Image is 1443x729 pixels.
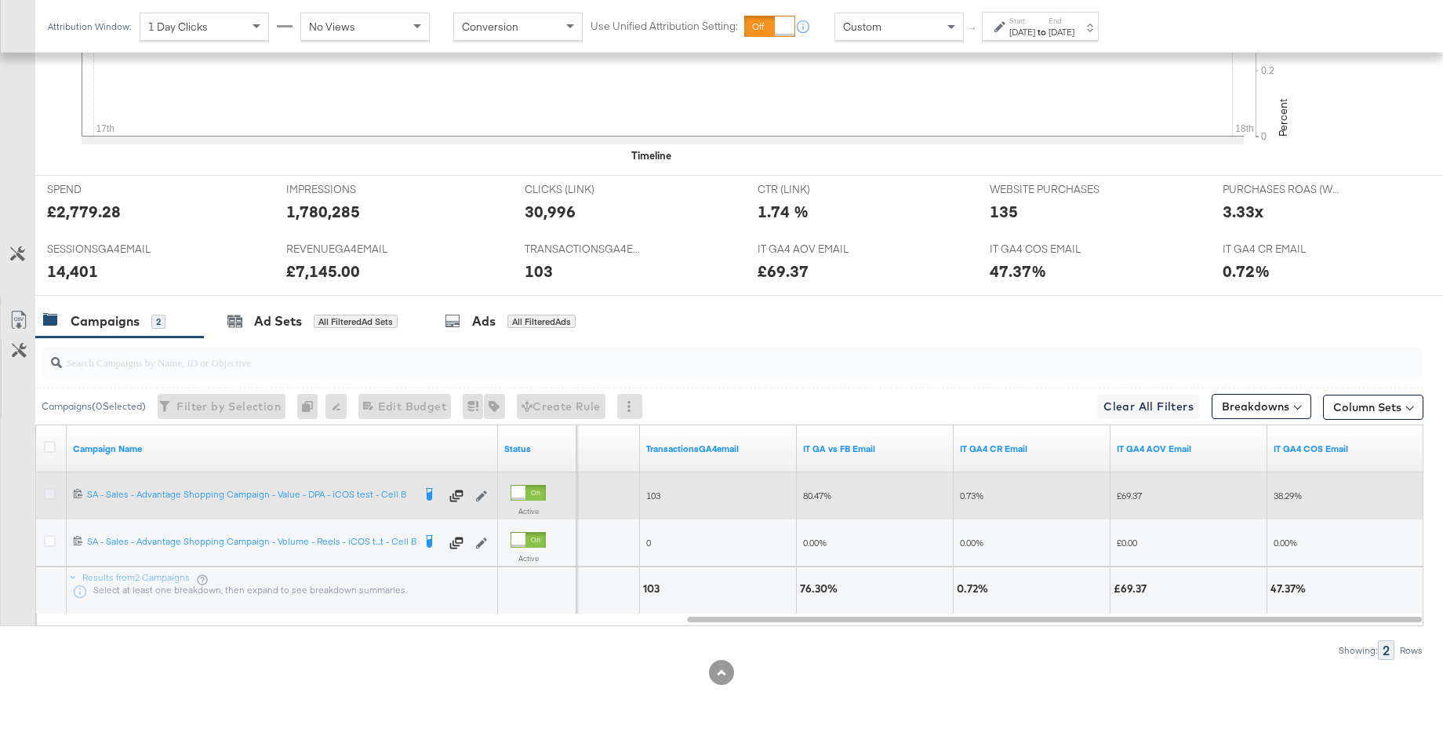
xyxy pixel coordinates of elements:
[87,488,413,504] a: SA - Sales - Advantage Shopping Campaign - Value - DPA - iCOS test - Cell B
[990,200,1018,223] div: 135
[960,537,983,549] span: 0.00%
[1378,640,1394,660] div: 2
[47,182,165,197] span: SPEND
[1276,99,1290,137] text: Percent
[1274,490,1302,501] span: 38.29%
[1117,537,1137,549] span: £0.00
[1270,581,1310,596] div: 47.37%
[591,19,738,34] label: Use Unified Attribution Setting:
[1114,581,1151,596] div: £69.37
[990,242,1107,257] span: IT GA4 COS EMAIL
[960,490,983,501] span: 0.73%
[960,443,1104,455] a: GA conversion rate
[87,535,413,551] a: SA - Sales - Advantage Shopping Campaign - Volume - Reels - iCOS t...t - Cell B
[758,182,875,197] span: CTR (LINK)
[1223,260,1270,282] div: 0.72%
[1323,395,1423,420] button: Column Sets
[1035,26,1049,38] strong: to
[286,182,404,197] span: IMPRESSIONS
[1399,645,1423,656] div: Rows
[1117,490,1142,501] span: £69.37
[47,260,98,282] div: 14,401
[631,148,671,163] div: Timeline
[803,537,827,549] span: 0.00%
[1009,16,1035,26] label: Start:
[800,581,842,596] div: 76.30%
[73,443,492,455] a: Your campaign name.
[1097,394,1200,419] button: Clear All Filters
[286,242,404,257] span: REVENUEGA4EMAIL
[286,260,360,282] div: £7,145.00
[511,506,546,516] label: Active
[286,200,360,223] div: 1,780,285
[1117,443,1261,455] a: IT AOV GA4
[646,490,660,501] span: 103
[1274,443,1418,455] a: IT NET COS _ GA4
[504,443,570,455] a: Shows the current state of your Ad Campaign.
[646,537,651,549] span: 0
[525,200,576,223] div: 30,996
[47,200,121,223] div: £2,779.28
[646,443,791,455] a: Transactions - The total number of transactions
[990,182,1107,197] span: WEBSITE PURCHASES
[297,394,325,419] div: 0
[803,490,831,501] span: 80.47%
[42,399,146,414] div: Campaigns ( 0 Selected)
[1009,26,1035,38] div: [DATE]
[87,535,413,548] div: SA - Sales - Advantage Shopping Campaign - Volume - Reels - iCOS t...t - Cell B
[47,21,132,32] div: Attribution Window:
[758,200,809,223] div: 1.74 %
[462,20,518,34] span: Conversion
[71,312,140,330] div: Campaigns
[1274,537,1297,549] span: 0.00%
[1223,242,1340,257] span: IT GA4 CR EMAIL
[525,182,642,197] span: CLICKS (LINK)
[1049,16,1074,26] label: End:
[803,443,947,455] a: IT GA4 vs FB
[1223,182,1340,197] span: PURCHASES ROAS (WEBSITE EVENTS)
[525,242,642,257] span: TRANSACTIONSGA4EMAIL
[472,312,496,330] div: Ads
[1223,200,1263,223] div: 3.33x
[758,260,809,282] div: £69.37
[990,260,1046,282] div: 47.37%
[957,581,993,596] div: 0.72%
[47,242,165,257] span: SESSIONSGA4EMAIL
[525,260,553,282] div: 103
[148,20,208,34] span: 1 Day Clicks
[511,553,546,563] label: Active
[1212,394,1311,419] button: Breakdowns
[843,20,881,34] span: Custom
[1338,645,1378,656] div: Showing:
[87,488,413,501] div: SA - Sales - Advantage Shopping Campaign - Value - DPA - iCOS test - Cell B
[314,315,398,329] div: All Filtered Ad Sets
[151,315,165,329] div: 2
[1103,397,1194,417] span: Clear All Filters
[643,581,664,596] div: 103
[254,312,302,330] div: Ad Sets
[309,20,355,34] span: No Views
[1049,26,1074,38] div: [DATE]
[965,27,980,32] span: ↑
[62,341,1297,371] input: Search Campaigns by Name, ID or Objective
[507,315,576,329] div: All Filtered Ads
[758,242,875,257] span: IT GA4 AOV EMAIL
